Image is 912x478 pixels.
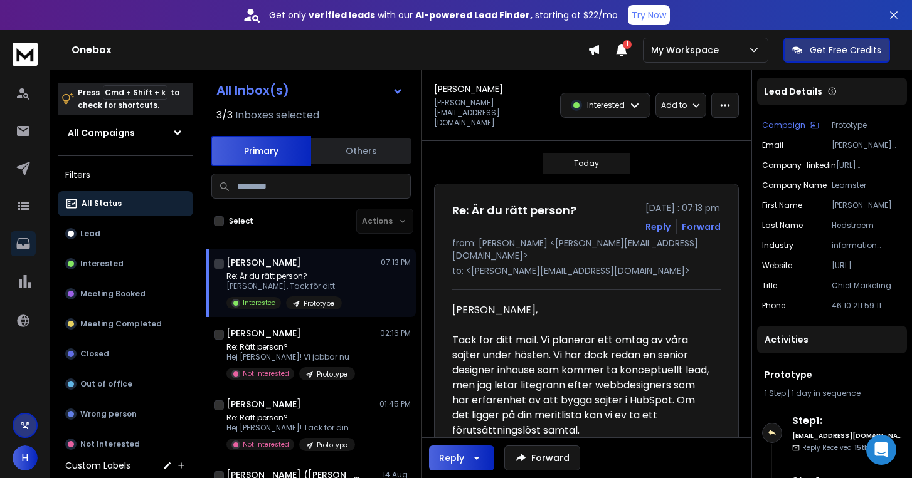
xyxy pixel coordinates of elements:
p: Interested [243,298,276,308]
p: Prototype [317,370,347,379]
button: Lead [58,221,193,246]
h3: Inboxes selected [235,108,319,123]
button: Get Free Credits [783,38,890,63]
p: 46 10 211 59 11 [832,301,902,311]
p: Last Name [762,221,803,231]
p: Interested [80,259,124,269]
p: Closed [80,349,109,359]
button: Reply [429,445,494,470]
p: Prototype [304,299,334,308]
p: Press to check for shortcuts. [78,86,179,112]
p: Today [574,158,599,169]
button: Out of office [58,371,193,397]
button: Reply [645,221,671,233]
p: Get only with our starting at $22/mo [269,9,618,21]
button: H [13,445,38,470]
p: Meeting Booked [80,289,146,299]
strong: AI-powered Lead Finder, [415,9,533,21]
p: Prototype [317,440,347,450]
p: Hej [PERSON_NAME]! Vi jobbar nu [226,352,355,362]
span: Cmd + Shift + k [103,85,167,100]
img: logo [13,43,38,66]
h1: Re: Är du rätt person? [452,202,576,219]
h3: Custom Labels [65,459,130,472]
button: Try Now [628,5,670,25]
span: 1 Step [765,388,786,398]
p: Phone [762,301,785,311]
p: Try Now [632,9,666,21]
p: Out of office [80,379,132,389]
p: information technology & services [832,241,902,251]
p: title [762,281,777,291]
p: My Workspace [651,44,724,56]
p: to: <[PERSON_NAME][EMAIL_ADDRESS][DOMAIN_NAME]> [452,264,721,277]
p: company_linkedin [762,160,836,170]
p: Prototype [832,120,902,130]
button: Forward [504,445,580,470]
p: Lead Details [765,85,822,98]
p: Reply Received [802,443,885,452]
p: Hedstroem [832,221,902,231]
button: Meeting Booked [58,281,193,306]
span: 1 day in sequence [792,388,861,398]
strong: verified leads [309,9,375,21]
button: Interested [58,251,193,276]
h6: Step 1 : [792,413,902,429]
button: Meeting Completed [58,311,193,336]
p: [PERSON_NAME][EMAIL_ADDRESS][DOMAIN_NAME] [434,98,553,128]
p: [PERSON_NAME][EMAIL_ADDRESS][DOMAIN_NAME] [832,140,902,150]
p: Re: Rätt person? [226,413,355,423]
div: Forward [682,221,721,233]
p: Email [762,140,783,150]
div: Activities [757,326,907,353]
h1: All Campaigns [68,127,135,139]
button: Campaign [762,120,819,130]
p: [PERSON_NAME] [832,200,902,210]
p: [DATE] : 07:13 pm [645,202,721,214]
button: Others [311,137,411,165]
div: Open Intercom Messenger [866,435,896,465]
span: 15th, Aug [854,443,885,452]
p: 02:16 PM [380,328,411,338]
p: Wrong person [80,409,137,419]
p: from: [PERSON_NAME] <[PERSON_NAME][EMAIL_ADDRESS][DOMAIN_NAME]> [452,237,721,262]
span: 1 [623,40,632,49]
div: Tack för ditt mail. Vi planerar ett omtag av våra sajter under hösten. Vi har dock redan en senio... [452,333,711,438]
h1: [PERSON_NAME] [226,327,301,340]
label: Select [229,216,253,226]
div: [PERSON_NAME], [452,303,711,468]
p: Hej [PERSON_NAME]! Tack för din [226,423,355,433]
h3: Filters [58,166,193,184]
h1: [PERSON_NAME] [226,398,301,410]
p: Re: Rätt person? [226,342,355,352]
button: All Status [58,191,193,216]
p: Add to [661,100,687,110]
p: Get Free Credits [810,44,881,56]
h1: Onebox [72,43,588,58]
h1: [PERSON_NAME] [434,83,503,95]
p: First Name [762,200,802,210]
p: All Status [82,199,122,209]
span: 3 / 3 [216,108,233,123]
div: | [765,388,899,398]
p: website [762,261,792,271]
p: Chief Marketing Officer [832,281,902,291]
p: Not Interested [243,369,289,378]
p: Not Interested [80,439,140,449]
p: [URL][DOMAIN_NAME] [832,261,902,271]
button: Primary [211,136,311,166]
p: 07:13 PM [381,257,411,268]
p: Re: Är du rätt person? [226,271,342,281]
h6: [EMAIL_ADDRESS][DOMAIN_NAME] [792,431,902,440]
p: industry [762,241,793,251]
p: Learnster [832,180,902,190]
p: Company Name [762,180,827,190]
p: [PERSON_NAME], Tack för ditt [226,281,342,291]
button: All Inbox(s) [206,78,413,103]
div: Reply [439,452,464,464]
h1: All Inbox(s) [216,84,289,96]
button: Not Interested [58,432,193,457]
